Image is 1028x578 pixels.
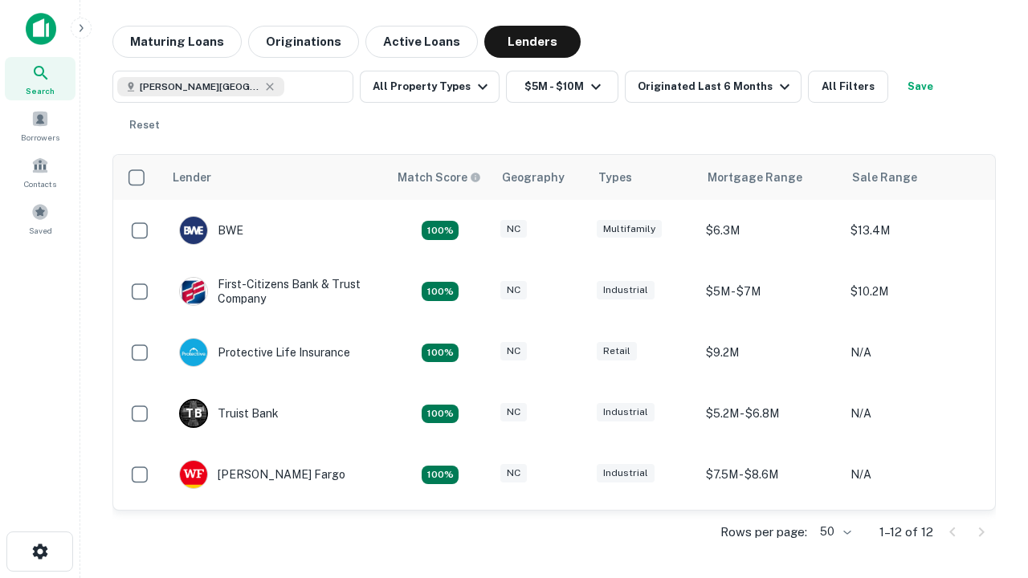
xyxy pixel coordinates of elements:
[842,322,987,383] td: N/A
[720,523,807,542] p: Rows per page:
[842,383,987,444] td: N/A
[179,338,350,367] div: Protective Life Insurance
[842,200,987,261] td: $13.4M
[173,168,211,187] div: Lender
[484,26,581,58] button: Lenders
[179,216,243,245] div: BWE
[500,464,527,482] div: NC
[852,168,917,187] div: Sale Range
[842,155,987,200] th: Sale Range
[500,342,527,360] div: NC
[365,26,478,58] button: Active Loans
[698,322,842,383] td: $9.2M
[422,344,459,363] div: Matching Properties: 2, hasApolloMatch: undefined
[597,342,637,360] div: Retail
[597,220,662,238] div: Multifamily
[179,399,279,428] div: Truist Bank
[879,523,933,542] p: 1–12 of 12
[26,84,55,97] span: Search
[29,224,52,237] span: Saved
[698,383,842,444] td: $5.2M - $6.8M
[842,444,987,505] td: N/A
[422,405,459,424] div: Matching Properties: 3, hasApolloMatch: undefined
[625,71,802,103] button: Originated Last 6 Months
[179,277,372,306] div: First-citizens Bank & Trust Company
[948,398,1028,475] iframe: Chat Widget
[5,197,75,240] a: Saved
[842,261,987,322] td: $10.2M
[112,26,242,58] button: Maturing Loans
[5,150,75,193] a: Contacts
[506,71,618,103] button: $5M - $10M
[5,57,75,100] a: Search
[179,460,345,489] div: [PERSON_NAME] Fargo
[180,217,207,244] img: picture
[597,403,655,421] div: Industrial
[140,79,260,94] span: [PERSON_NAME][GEOGRAPHIC_DATA], [GEOGRAPHIC_DATA]
[180,278,207,305] img: picture
[597,464,655,482] div: Industrial
[808,71,888,103] button: All Filters
[698,155,842,200] th: Mortgage Range
[842,505,987,566] td: N/A
[398,169,478,186] h6: Match Score
[24,177,56,190] span: Contacts
[814,520,854,543] div: 50
[500,281,527,299] div: NC
[598,168,632,187] div: Types
[589,155,698,200] th: Types
[500,403,527,421] div: NC
[180,461,207,488] img: picture
[26,13,56,45] img: capitalize-icon.png
[388,155,492,200] th: Capitalize uses an advanced AI algorithm to match your search with the best lender. The match sco...
[492,155,589,200] th: Geography
[638,77,794,96] div: Originated Last 6 Months
[698,261,842,322] td: $5M - $7M
[21,131,59,144] span: Borrowers
[248,26,359,58] button: Originations
[502,168,565,187] div: Geography
[698,444,842,505] td: $7.5M - $8.6M
[163,155,388,200] th: Lender
[360,71,500,103] button: All Property Types
[119,109,170,141] button: Reset
[597,281,655,299] div: Industrial
[698,200,842,261] td: $6.3M
[398,169,481,186] div: Capitalize uses an advanced AI algorithm to match your search with the best lender. The match sco...
[186,405,202,422] p: T B
[708,168,802,187] div: Mortgage Range
[5,104,75,147] a: Borrowers
[422,466,459,485] div: Matching Properties: 2, hasApolloMatch: undefined
[895,71,946,103] button: Save your search to get updates of matches that match your search criteria.
[422,221,459,240] div: Matching Properties: 2, hasApolloMatch: undefined
[422,282,459,301] div: Matching Properties: 2, hasApolloMatch: undefined
[698,505,842,566] td: $8.8M
[500,220,527,238] div: NC
[180,339,207,366] img: picture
